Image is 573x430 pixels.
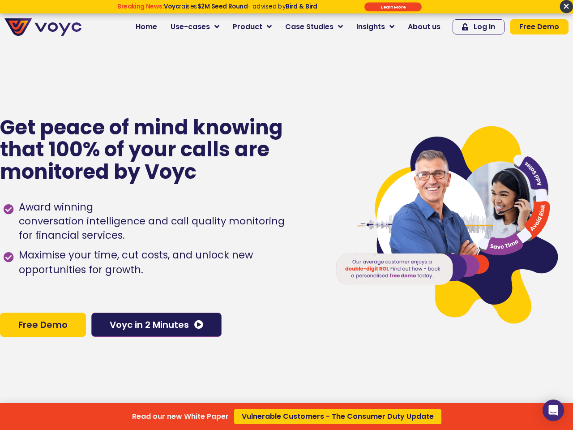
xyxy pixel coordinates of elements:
strong: $2M Seed Round [197,2,248,11]
div: Breaking News: Voyc raises $2M Seed Round - advised by Bird & Bird [87,3,347,17]
div: Submit [364,2,422,11]
strong: Voyc [164,2,179,11]
span: Job title [116,73,147,83]
span: Phone [116,36,139,46]
strong: Breaking News: [117,2,164,11]
strong: Bird & Bird [286,2,317,11]
span: Vulnerable Customers - The Consumer Duty Update [242,413,434,420]
div: Open Intercom Messenger [543,400,564,421]
span: raises - advised by [164,2,317,11]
